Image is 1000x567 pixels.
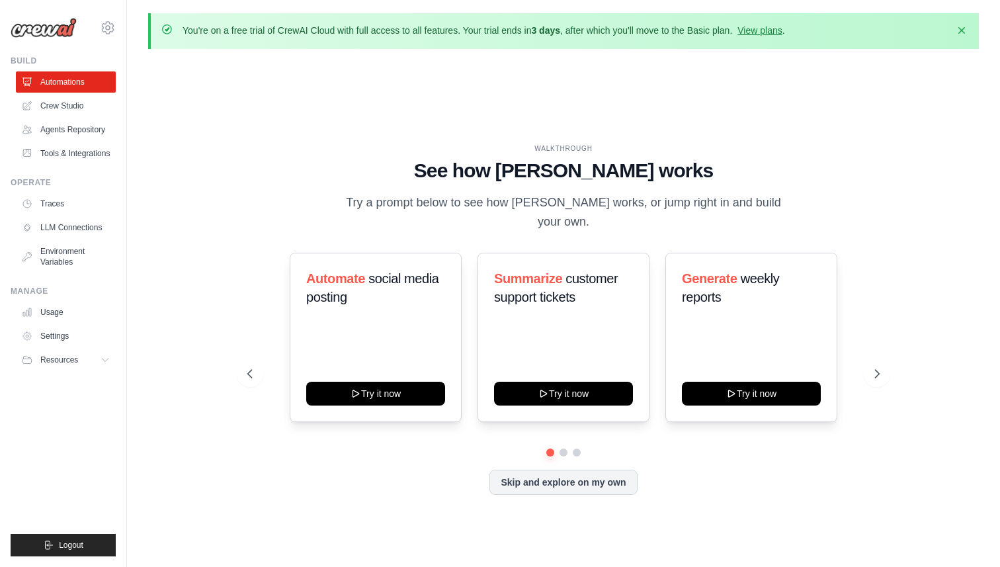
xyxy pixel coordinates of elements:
button: Try it now [306,382,445,406]
a: Automations [16,71,116,93]
a: Environment Variables [16,241,116,273]
button: Try it now [682,382,821,406]
span: Generate [682,271,737,286]
div: Build [11,56,116,66]
strong: 3 days [531,25,560,36]
button: Logout [11,534,116,556]
p: Try a prompt below to see how [PERSON_NAME] works, or jump right in and build your own. [341,193,786,232]
a: Crew Studio [16,95,116,116]
a: View plans [737,25,782,36]
div: Manage [11,286,116,296]
span: Resources [40,355,78,365]
a: Settings [16,326,116,347]
p: You're on a free trial of CrewAI Cloud with full access to all features. Your trial ends in , aft... [183,24,785,37]
button: Try it now [494,382,633,406]
a: Tools & Integrations [16,143,116,164]
span: customer support tickets [494,271,618,304]
span: Summarize [494,271,562,286]
a: LLM Connections [16,217,116,238]
span: social media posting [306,271,439,304]
img: Logo [11,18,77,38]
a: Traces [16,193,116,214]
span: Automate [306,271,365,286]
span: Logout [59,540,83,550]
button: Resources [16,349,116,371]
div: Operate [11,177,116,188]
a: Usage [16,302,116,323]
a: Agents Repository [16,119,116,140]
div: WALKTHROUGH [247,144,880,153]
button: Skip and explore on my own [489,470,637,495]
h1: See how [PERSON_NAME] works [247,159,880,183]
